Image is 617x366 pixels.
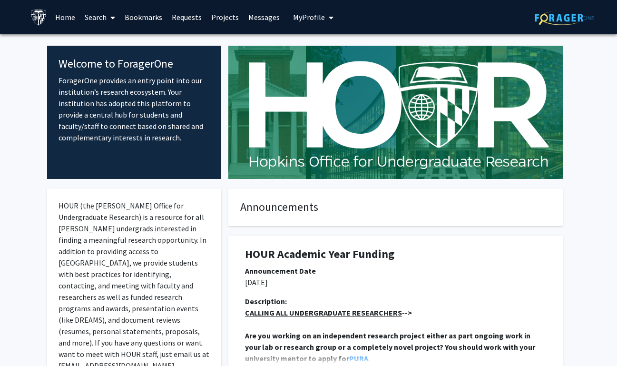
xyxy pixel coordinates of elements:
a: Projects [206,0,244,34]
img: ForagerOne Logo [535,10,594,25]
a: Search [80,0,120,34]
a: Requests [167,0,206,34]
p: ForagerOne provides an entry point into our institution’s research ecosystem. Your institution ha... [59,75,210,143]
a: Messages [244,0,284,34]
a: PURA [349,354,368,363]
div: Announcement Date [245,265,546,277]
h1: HOUR Academic Year Funding [245,247,546,261]
strong: Are you working on an independent research project either as part ongoing work in your lab or res... [245,331,537,363]
p: . [245,330,546,364]
p: [DATE] [245,277,546,288]
img: Cover Image [228,46,563,179]
img: Johns Hopkins University Logo [30,9,47,26]
strong: --> [245,308,412,317]
iframe: Chat [7,323,40,359]
a: Home [50,0,80,34]
h4: Welcome to ForagerOne [59,57,210,71]
u: CALLING ALL UNDERGRADUATE RESEARCHERS [245,308,402,317]
span: My Profile [293,12,325,22]
a: Bookmarks [120,0,167,34]
h4: Announcements [240,200,551,214]
div: Description: [245,296,546,307]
